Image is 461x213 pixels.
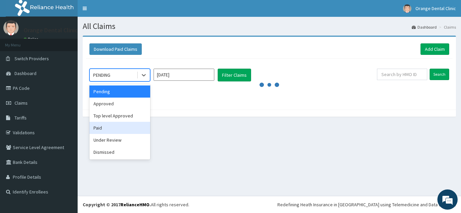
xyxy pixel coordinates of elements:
div: Approved [89,98,150,110]
input: Search [430,69,449,80]
img: User Image [403,4,411,13]
li: Claims [437,24,456,30]
a: RelianceHMO [120,202,150,208]
img: User Image [3,20,19,35]
div: Under Review [89,134,150,146]
span: Orange Dental Clinic [415,5,456,11]
span: Claims [15,100,28,106]
div: Redefining Heath Insurance in [GEOGRAPHIC_DATA] using Telemedicine and Data Science! [277,201,456,208]
h1: All Claims [83,22,456,31]
p: Orange Dental Clinic [24,27,78,33]
a: Add Claim [421,43,449,55]
svg: audio-loading [259,75,279,95]
div: Paid [89,122,150,134]
button: Download Paid Claims [89,43,142,55]
strong: Copyright © 2017 . [83,202,151,208]
input: Search by HMO ID [377,69,427,80]
footer: All rights reserved. [78,196,461,213]
a: Online [24,37,40,41]
div: Dismissed [89,146,150,158]
a: Dashboard [412,24,437,30]
button: Filter Claims [218,69,251,81]
div: Top level Approved [89,110,150,122]
span: Dashboard [15,70,36,76]
span: Switch Providers [15,56,49,62]
span: Tariffs [15,115,27,121]
input: Select Month and Year [154,69,214,81]
div: PENDING [93,72,110,78]
div: Pending [89,85,150,98]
